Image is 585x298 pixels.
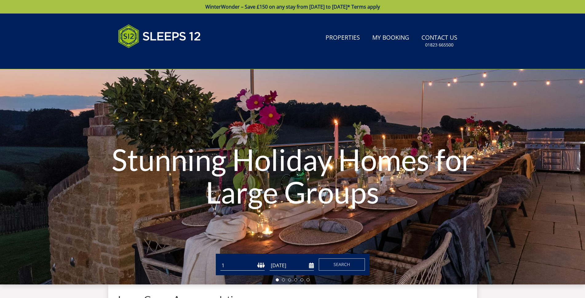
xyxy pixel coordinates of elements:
button: Search [319,258,365,271]
a: Contact Us01823 665500 [419,31,460,51]
input: Arrival Date [270,260,314,271]
img: Sleeps 12 [118,21,201,52]
a: My Booking [370,31,412,45]
h1: Stunning Holiday Homes for Large Groups [88,131,497,221]
span: Search [334,261,350,267]
small: 01823 665500 [425,42,453,48]
iframe: Customer reviews powered by Trustpilot [115,55,180,61]
a: Properties [323,31,362,45]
